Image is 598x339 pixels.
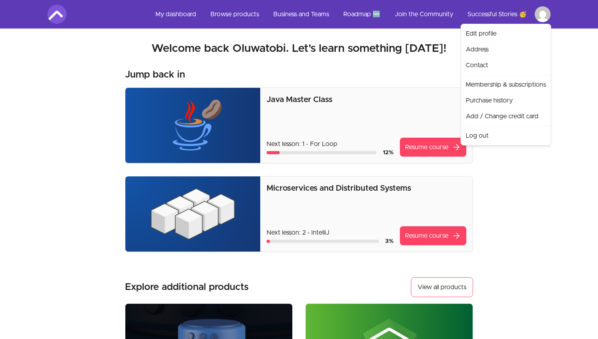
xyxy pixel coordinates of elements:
[463,128,549,144] a: Log out
[463,42,549,57] a: Address
[463,93,549,108] a: Purchase history
[463,57,549,73] a: Contact
[463,108,549,124] a: Add / Change credit card
[463,26,549,42] a: Edit profile
[463,77,549,93] a: Membership & subscriptions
